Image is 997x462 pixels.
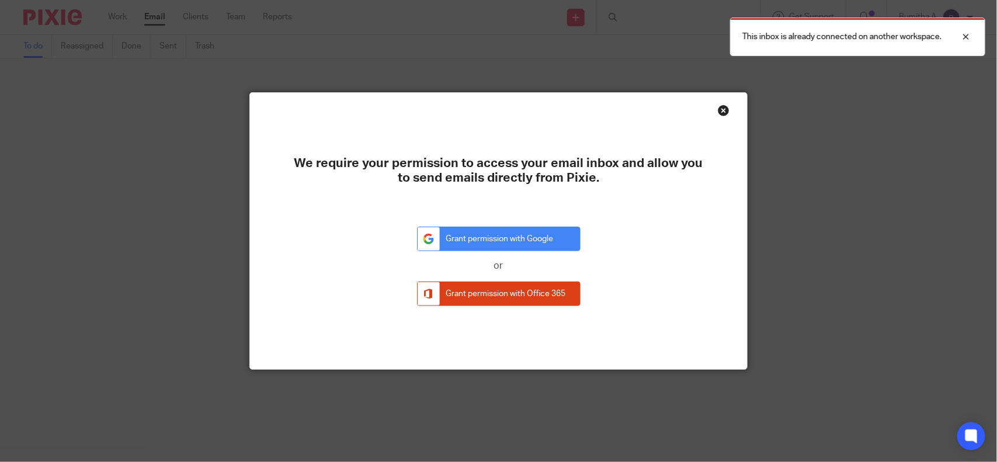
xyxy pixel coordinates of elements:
p: This inbox is already connected on another workspace. [742,31,942,43]
p: or [417,260,581,272]
div: Close this dialog window [718,105,729,116]
a: Grant permission with Office 365 [417,282,581,307]
h1: We require your permission to access your email inbox and allow you to send emails directly from ... [291,156,707,186]
a: Grant permission with Google [417,227,581,252]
